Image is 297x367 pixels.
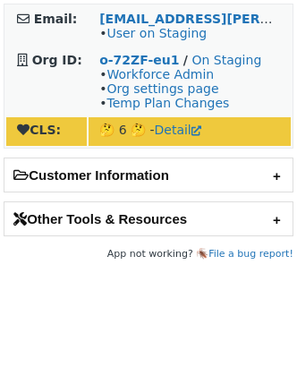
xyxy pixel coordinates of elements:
td: 🤔 6 🤔 - [89,117,291,146]
h2: Customer Information [4,158,293,192]
a: User on Staging [106,26,207,40]
footer: App not working? 🪳 [4,245,293,263]
strong: / [183,53,188,67]
strong: Org ID: [32,53,82,67]
a: Workforce Admin [106,67,214,81]
a: Org settings page [106,81,218,96]
a: Temp Plan Changes [106,96,229,110]
strong: CLS: [17,123,61,137]
strong: Email: [34,12,78,26]
a: Detail [155,123,201,137]
h2: Other Tools & Resources [4,202,293,235]
a: On Staging [191,53,261,67]
span: • [99,26,207,40]
span: • • • [99,67,229,110]
a: File a bug report! [208,248,293,260]
a: o-72ZF-eu1 [99,53,179,67]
